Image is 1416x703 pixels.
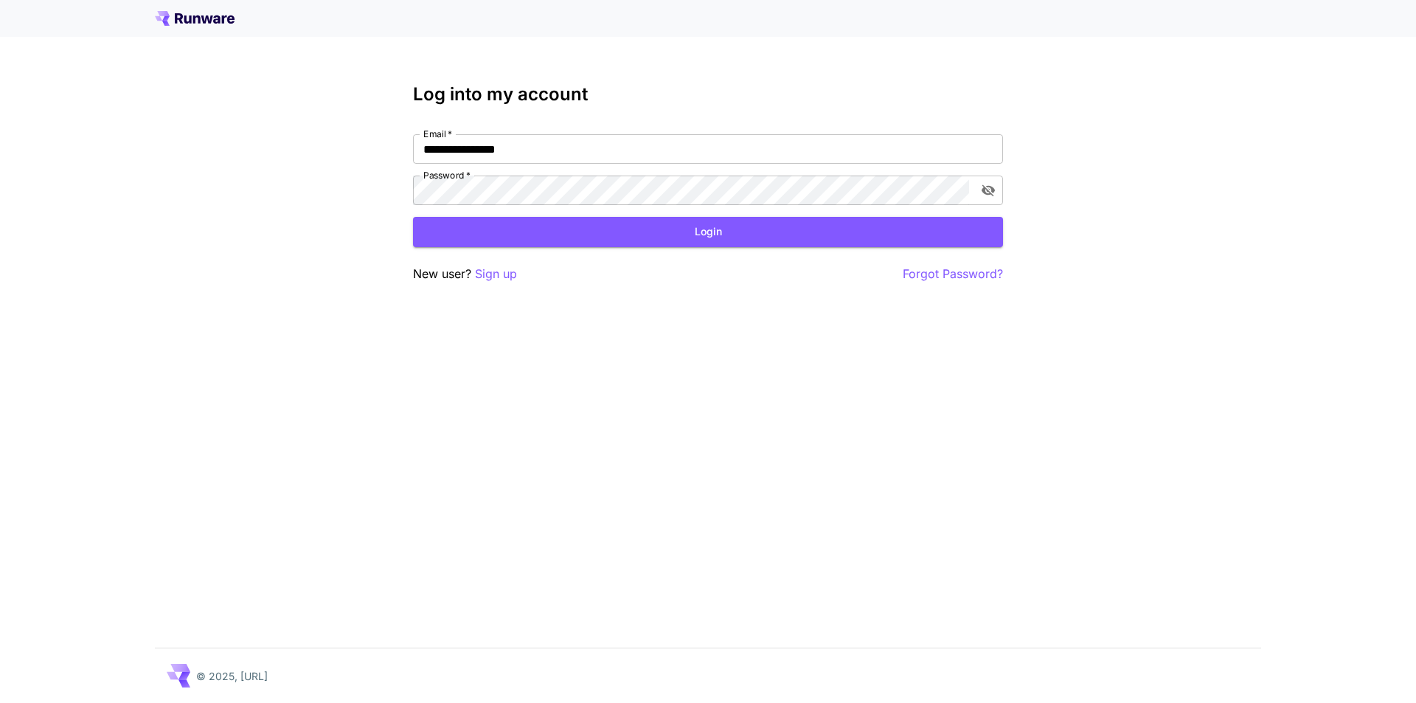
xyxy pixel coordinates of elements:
p: © 2025, [URL] [196,668,268,684]
button: Forgot Password? [903,265,1003,283]
label: Password [423,169,471,181]
button: toggle password visibility [975,177,1002,204]
h3: Log into my account [413,84,1003,105]
button: Login [413,217,1003,247]
label: Email [423,128,452,140]
button: Sign up [475,265,517,283]
p: New user? [413,265,517,283]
